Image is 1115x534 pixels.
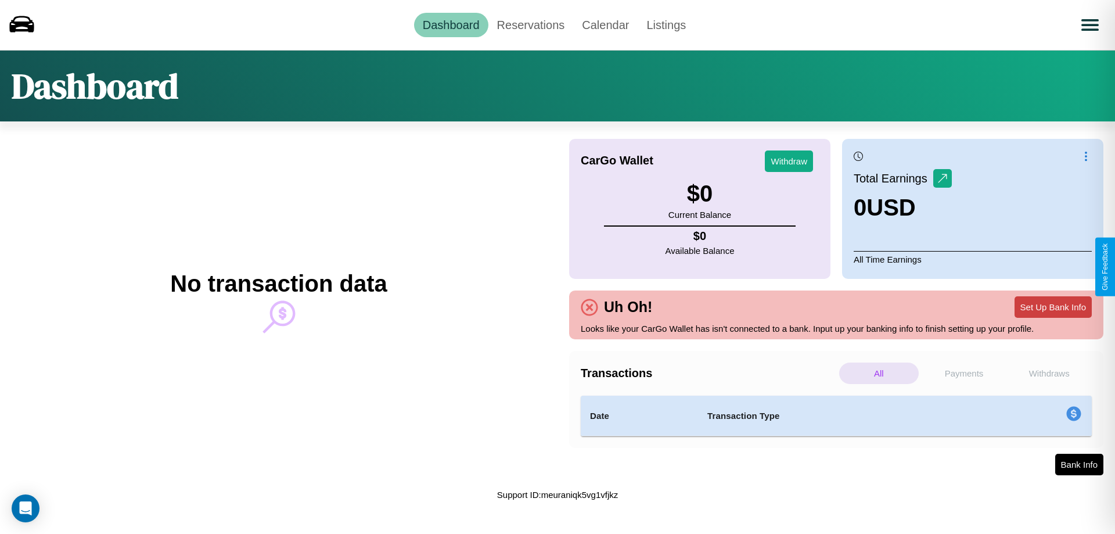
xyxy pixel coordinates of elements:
[765,150,813,172] button: Withdraw
[170,271,387,297] h2: No transaction data
[1055,454,1103,475] button: Bank Info
[707,409,971,423] h4: Transaction Type
[1015,296,1092,318] button: Set Up Bank Info
[638,13,695,37] a: Listings
[839,363,919,384] p: All
[668,181,731,207] h3: $ 0
[666,243,735,259] p: Available Balance
[414,13,488,37] a: Dashboard
[590,409,689,423] h4: Date
[581,154,653,167] h4: CarGo Wallet
[854,168,933,189] p: Total Earnings
[1074,9,1106,41] button: Open menu
[581,321,1092,336] p: Looks like your CarGo Wallet has isn't connected to a bank. Input up your banking info to finish ...
[668,207,731,223] p: Current Balance
[488,13,574,37] a: Reservations
[573,13,638,37] a: Calendar
[12,62,178,110] h1: Dashboard
[1009,363,1089,384] p: Withdraws
[581,396,1092,436] table: simple table
[854,195,952,221] h3: 0 USD
[854,251,1092,267] p: All Time Earnings
[497,487,618,503] p: Support ID: meuraniqk5vg1vfjkz
[666,230,735,243] h4: $ 0
[925,363,1004,384] p: Payments
[1101,243,1109,291] div: Give Feedback
[598,299,658,316] h4: Uh Oh!
[581,367,836,380] h4: Transactions
[12,494,39,522] div: Open Intercom Messenger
